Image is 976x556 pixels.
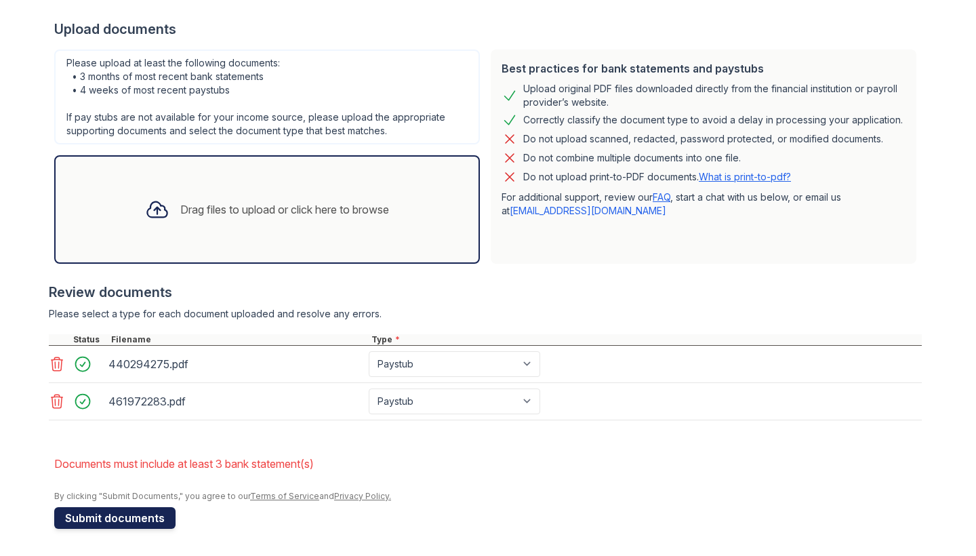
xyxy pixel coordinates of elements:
p: Do not upload print-to-PDF documents. [523,170,791,184]
div: Correctly classify the document type to avoid a delay in processing your application. [523,112,903,128]
a: FAQ [653,191,670,203]
div: Upload original PDF files downloaded directly from the financial institution or payroll provider’... [523,82,906,109]
div: Drag files to upload or click here to browse [180,201,389,218]
a: Privacy Policy. [334,491,391,501]
div: By clicking "Submit Documents," you agree to our and [54,491,922,502]
p: For additional support, review our , start a chat with us below, or email us at [502,191,906,218]
div: Do not combine multiple documents into one file. [523,150,741,166]
div: Upload documents [54,20,922,39]
div: Please select a type for each document uploaded and resolve any errors. [49,307,922,321]
div: Status [70,334,108,345]
a: Terms of Service [250,491,319,501]
div: Best practices for bank statements and paystubs [502,60,906,77]
div: 440294275.pdf [108,353,363,375]
div: Filename [108,334,369,345]
div: Please upload at least the following documents: • 3 months of most recent bank statements • 4 wee... [54,49,480,144]
div: Review documents [49,283,922,302]
a: [EMAIL_ADDRESS][DOMAIN_NAME] [510,205,666,216]
a: What is print-to-pdf? [699,171,791,182]
div: 461972283.pdf [108,391,363,412]
li: Documents must include at least 3 bank statement(s) [54,450,922,477]
div: Type [369,334,922,345]
button: Submit documents [54,507,176,529]
div: Do not upload scanned, redacted, password protected, or modified documents. [523,131,883,147]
